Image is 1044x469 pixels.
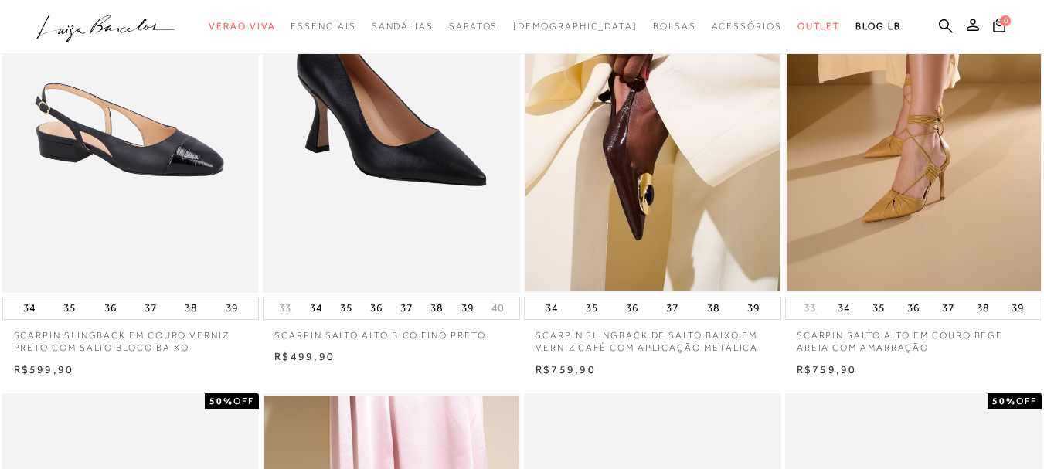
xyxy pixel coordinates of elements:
span: OFF [1016,396,1037,406]
span: R$759,90 [797,363,857,376]
a: categoryNavScreenReaderText [372,12,434,41]
span: R$499,90 [274,350,335,362]
button: 39 [221,297,243,319]
button: 35 [581,297,603,319]
button: 33 [799,301,821,315]
button: 37 [937,297,959,319]
span: Bolsas [653,21,696,32]
button: 34 [305,297,327,319]
a: SCARPIN SLINGBACK EM COURO VERNIZ PRETO COM SALTO BLOCO BAIXO [2,320,260,355]
span: Acessórios [712,21,782,32]
a: BLOG LB [855,12,900,41]
a: SCARPIN SALTO ALTO EM COURO BEGE AREIA COM AMARRAÇÃO [785,320,1042,355]
span: [DEMOGRAPHIC_DATA] [513,21,638,32]
button: 39 [457,297,478,319]
a: SCARPIN SLINGBACK DE SALTO BAIXO EM VERNIZ CAFÉ COM APLICAÇÃO METÁLICA [524,320,781,355]
button: 37 [661,297,683,319]
strong: 50% [992,396,1016,406]
button: 38 [180,297,202,319]
a: categoryNavScreenReaderText [712,12,782,41]
button: 37 [140,297,162,319]
button: 40 [487,301,508,315]
span: Sapatos [449,21,498,32]
span: Sandálias [372,21,434,32]
button: 0 [988,17,1010,38]
button: 34 [541,297,563,319]
button: 36 [366,297,387,319]
button: 37 [396,297,417,319]
span: R$759,90 [536,363,596,376]
button: 39 [743,297,764,319]
a: categoryNavScreenReaderText [291,12,355,41]
button: 34 [833,297,855,319]
span: Verão Viva [209,21,275,32]
button: 36 [903,297,924,319]
button: 35 [335,297,357,319]
span: R$599,90 [14,363,74,376]
button: 38 [972,297,994,319]
strong: 50% [209,396,233,406]
button: 34 [19,297,40,319]
button: 36 [100,297,121,319]
button: 39 [1007,297,1029,319]
button: 38 [702,297,724,319]
button: 33 [274,301,296,315]
span: OFF [233,396,254,406]
button: 35 [868,297,889,319]
a: categoryNavScreenReaderText [209,12,275,41]
a: SCARPIN SALTO ALTO BICO FINO PRETO [263,320,520,342]
button: 36 [621,297,643,319]
a: categoryNavScreenReaderText [653,12,696,41]
span: Outlet [797,21,841,32]
span: Essenciais [291,21,355,32]
span: 0 [1000,15,1011,26]
a: categoryNavScreenReaderText [449,12,498,41]
a: noSubCategoriesText [513,12,638,41]
span: BLOG LB [855,21,900,32]
button: 35 [59,297,80,319]
button: 38 [426,297,447,319]
a: categoryNavScreenReaderText [797,12,841,41]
